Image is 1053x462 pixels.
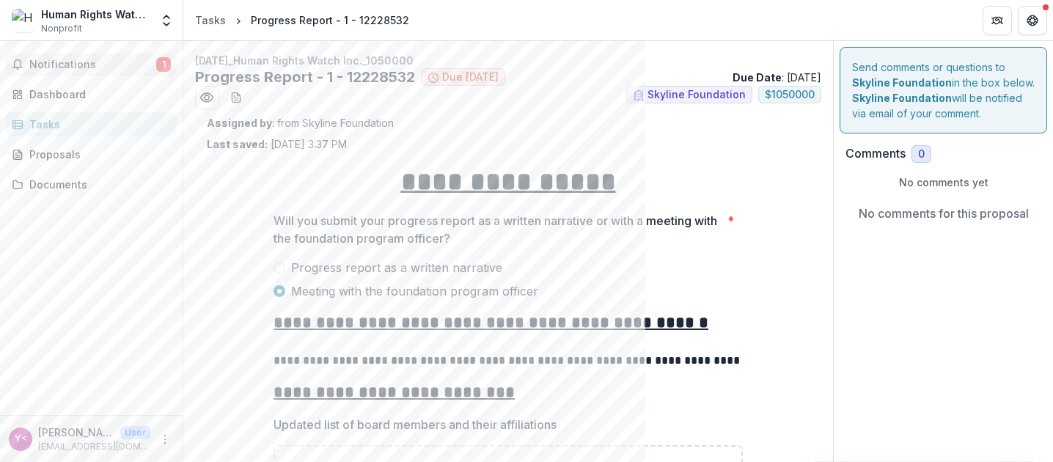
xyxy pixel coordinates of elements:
strong: Last saved: [207,138,268,150]
img: Human Rights Watch Inc. [12,9,35,32]
p: No comments for this proposal [859,205,1029,222]
button: download-word-button [224,86,248,109]
span: Progress report as a written narrative [291,259,502,276]
strong: Skyline Foundation [852,92,952,104]
strong: Assigned by [207,117,272,129]
a: Proposals [6,142,177,166]
span: Meeting with the foundation program officer [291,282,538,300]
p: [DATE]_Human Rights Watch Inc._1050000 [195,53,821,68]
div: Human Rights Watch Inc. [41,7,150,22]
div: Documents [29,177,165,192]
p: No comments yet [845,175,1041,190]
div: Yuki Nishimura <nishimy@hrw.org> [15,434,27,444]
a: Tasks [6,112,177,136]
p: [DATE] 3:37 PM [207,136,347,152]
div: Proposals [29,147,165,162]
strong: Due Date [733,71,782,84]
p: [PERSON_NAME] <[EMAIL_ADDRESS][DOMAIN_NAME]> [38,425,114,440]
span: 0 [918,148,925,161]
p: : [DATE] [733,70,821,85]
button: Get Help [1018,6,1047,35]
span: Notifications [29,59,156,71]
p: : from Skyline Foundation [207,115,810,131]
h2: Comments [845,147,906,161]
strong: Skyline Foundation [852,76,952,89]
div: Tasks [29,117,165,132]
p: User [120,426,150,439]
nav: breadcrumb [189,10,415,31]
h2: Progress Report - 1 - 12228532 [195,68,415,86]
button: More [156,430,174,448]
div: Send comments or questions to in the box below. will be notified via email of your comment. [840,47,1047,133]
div: Progress Report - 1 - 12228532 [251,12,409,28]
p: [EMAIL_ADDRESS][DOMAIN_NAME] [38,440,150,453]
p: Updated list of board members and their affiliations [274,416,557,433]
span: Nonprofit [41,22,82,35]
span: 1 [156,57,171,72]
span: Skyline Foundation [647,89,746,101]
p: Will you submit your progress report as a written narrative or with a meeting with the foundation... [274,212,722,247]
button: Preview c2aca438-45e7-4dc2-90ac-b639097f8dee.pdf [195,86,219,109]
a: Tasks [189,10,232,31]
button: Notifications1 [6,53,177,76]
a: Documents [6,172,177,197]
button: Partners [983,6,1012,35]
div: Tasks [195,12,226,28]
span: Due [DATE] [442,71,499,84]
span: $ 1050000 [765,89,815,101]
div: Dashboard [29,87,165,102]
a: Dashboard [6,82,177,106]
button: Open entity switcher [156,6,177,35]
